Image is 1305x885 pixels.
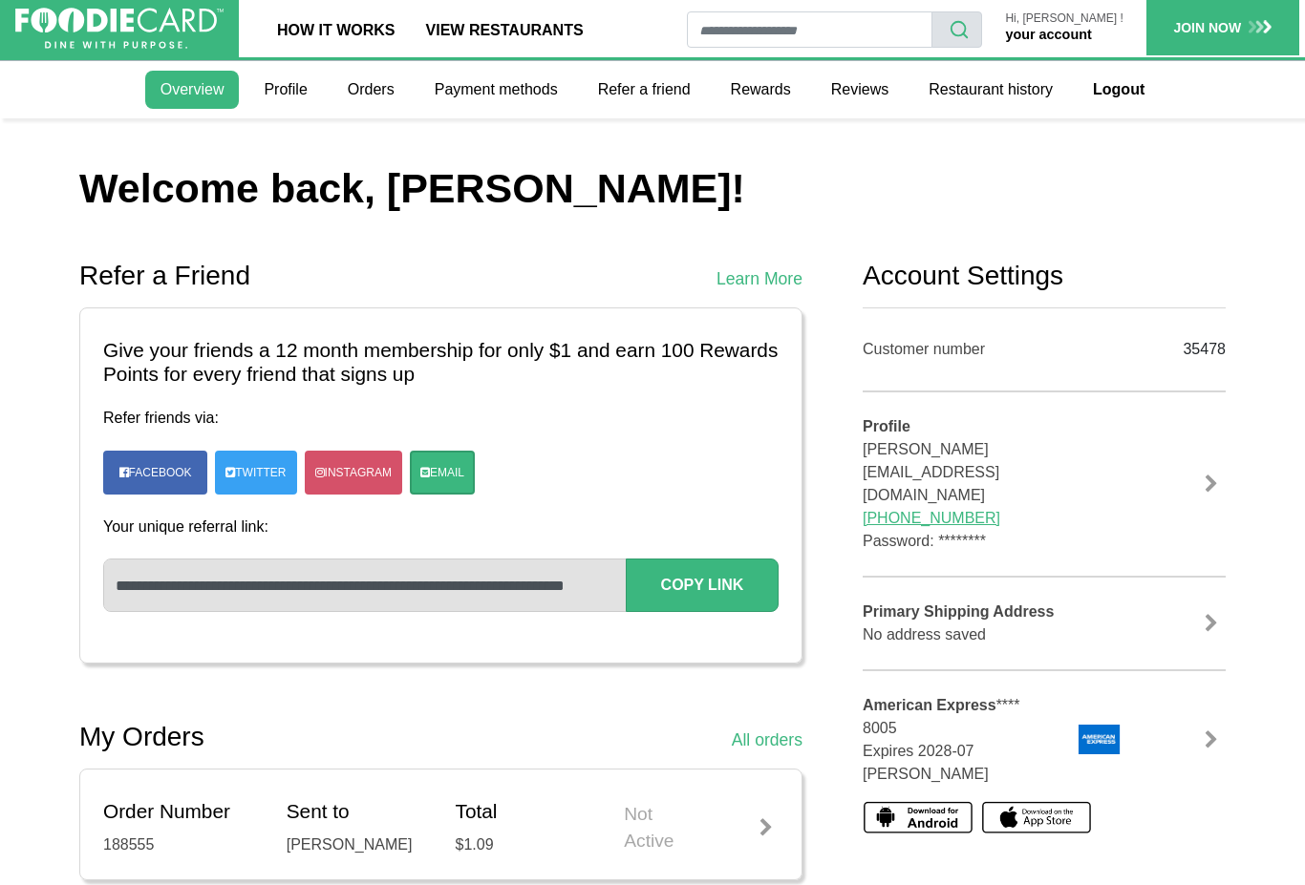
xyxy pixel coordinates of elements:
[863,626,986,643] span: No address saved
[732,727,802,752] a: All orders
[79,260,250,292] h2: Refer a Friend
[626,558,779,612] button: Copy Link
[863,415,1121,553] div: [PERSON_NAME] [EMAIL_ADDRESS][DOMAIN_NAME] Password: ********
[863,697,996,713] b: American Express
[624,801,779,856] div: Not Active
[145,71,240,109] a: Overview
[863,418,910,434] b: Profile
[235,464,286,481] span: Twitter
[305,451,402,495] a: Instagram
[687,11,932,48] input: restaurant search
[863,510,1000,526] a: [PHONE_NUMBER]
[848,694,1063,786] div: **** 8005 Expires 2028-07 [PERSON_NAME]
[1078,71,1160,109] a: Logout
[419,71,573,109] a: Payment methods
[1005,12,1123,25] p: Hi, [PERSON_NAME] !
[103,769,779,879] a: Order Number 188555 Sent to [PERSON_NAME] Total $1.09 Not Active
[931,11,982,48] button: search
[717,266,802,291] a: Learn More
[129,466,192,479] span: Facebook
[716,71,806,109] a: Rewards
[248,71,322,109] a: Profile
[103,800,258,824] h5: Order Number
[913,71,1068,109] a: Restaurant history
[325,464,392,481] span: Instagram
[287,833,427,856] div: [PERSON_NAME]
[103,517,779,536] h4: Your unique referral link:
[1005,27,1091,42] a: your account
[456,833,596,856] div: $1.09
[79,721,204,753] h2: My Orders
[287,800,427,824] h5: Sent to
[15,8,224,50] img: FoodieCard; Eat, Drink, Save, Donate
[1149,331,1226,368] div: 35478
[410,451,475,495] a: Email
[1078,725,1121,755] img: americanexpress.png
[583,71,706,109] a: Refer a friend
[79,164,1226,214] h1: Welcome back, [PERSON_NAME]!
[103,833,258,856] div: 188555
[456,800,596,824] h5: Total
[863,603,1054,620] b: Primary Shipping Address
[863,338,1121,361] div: Customer number
[430,464,464,481] span: Email
[103,339,779,387] h3: Give your friends a 12 month membership for only $1 and earn 100 Rewards Points for every friend ...
[816,71,904,109] a: Reviews
[332,71,410,109] a: Orders
[103,409,779,427] h4: Refer friends via:
[111,455,201,490] a: Facebook
[863,260,1226,292] h2: Account Settings
[215,451,296,495] a: Twitter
